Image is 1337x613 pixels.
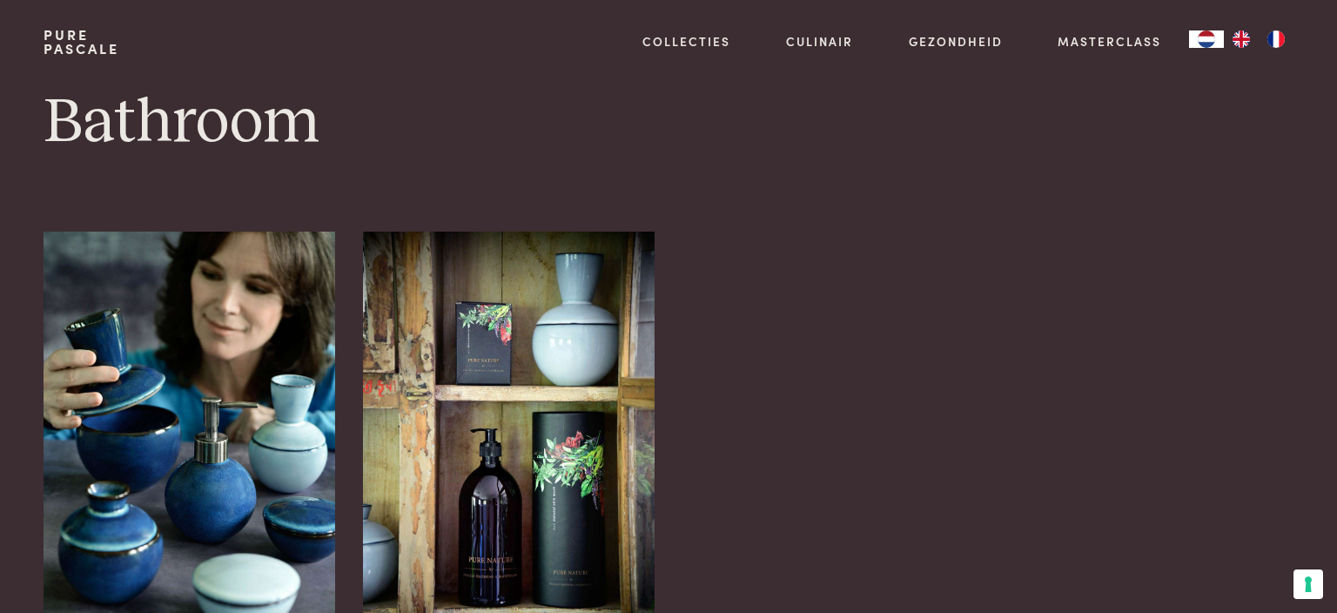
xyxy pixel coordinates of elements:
[1224,30,1259,48] a: EN
[1058,32,1161,51] a: Masterclass
[1259,30,1293,48] a: FR
[1224,30,1293,48] ul: Language list
[44,84,1293,162] h1: Bathroom
[1189,30,1224,48] div: Language
[909,32,1003,51] a: Gezondheid
[44,28,119,56] a: PurePascale
[786,32,853,51] a: Culinair
[1189,30,1293,48] aside: Language selected: Nederlands
[1293,569,1323,599] button: Uw voorkeuren voor toestemming voor trackingtechnologieën
[642,32,730,51] a: Collecties
[1189,30,1224,48] a: NL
